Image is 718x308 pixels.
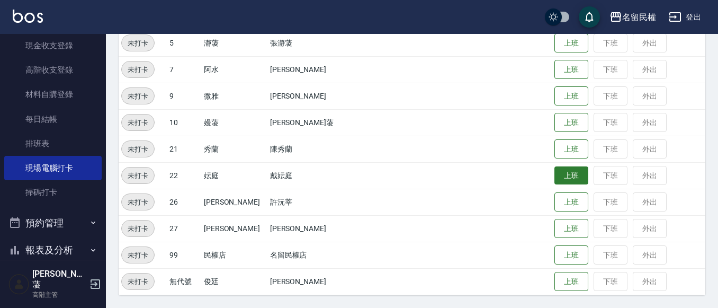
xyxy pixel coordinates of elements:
td: 27 [167,215,201,242]
button: 上班 [554,272,588,292]
span: 未打卡 [122,117,154,128]
span: 未打卡 [122,197,154,208]
td: 妘庭 [201,162,267,189]
button: 上班 [554,86,588,106]
div: 名留民權 [622,11,656,24]
td: 無代號 [167,268,201,295]
td: 戴妘庭 [267,162,354,189]
p: 高階主管 [32,290,86,300]
a: 每日結帳 [4,107,102,131]
td: 21 [167,136,201,162]
button: 預約管理 [4,209,102,237]
span: 未打卡 [122,91,154,102]
td: 陳秀蘭 [267,136,354,162]
td: [PERSON_NAME] [267,83,354,109]
td: 26 [167,189,201,215]
a: 材料自購登錄 [4,82,102,107]
button: save [579,6,600,28]
span: 未打卡 [122,64,154,75]
a: 現金收支登錄 [4,33,102,58]
span: 未打卡 [122,276,154,287]
td: [PERSON_NAME] [267,268,354,295]
button: 上班 [554,33,588,53]
td: [PERSON_NAME] [201,189,267,215]
button: 報表及分析 [4,236,102,264]
td: [PERSON_NAME] [267,56,354,83]
td: 9 [167,83,201,109]
td: 微雅 [201,83,267,109]
h5: [PERSON_NAME]蓤 [32,269,86,290]
td: 22 [167,162,201,189]
td: 秀蘭 [201,136,267,162]
td: [PERSON_NAME]蓤 [267,109,354,136]
span: 未打卡 [122,144,154,155]
a: 排班表 [4,131,102,156]
span: 未打卡 [122,250,154,261]
button: 上班 [554,219,588,239]
td: 99 [167,242,201,268]
td: 10 [167,109,201,136]
td: 張瀞蓤 [267,30,354,56]
td: 民權店 [201,242,267,268]
td: 俊廷 [201,268,267,295]
td: [PERSON_NAME] [267,215,354,242]
a: 現場電腦打卡 [4,156,102,180]
a: 掃碼打卡 [4,180,102,205]
button: 上班 [554,113,588,133]
button: 名留民權 [605,6,660,28]
td: [PERSON_NAME] [201,215,267,242]
span: 未打卡 [122,38,154,49]
button: 上班 [554,245,588,265]
td: 嫚蓤 [201,109,267,136]
img: Logo [13,10,43,23]
button: 登出 [665,7,705,27]
a: 高階收支登錄 [4,58,102,82]
td: 許沅莘 [267,189,354,215]
span: 未打卡 [122,223,154,234]
td: 7 [167,56,201,83]
button: 上班 [554,192,588,212]
button: 上班 [554,139,588,159]
span: 未打卡 [122,170,154,181]
button: 上班 [554,166,588,185]
td: 5 [167,30,201,56]
td: 瀞蓤 [201,30,267,56]
td: 名留民權店 [267,242,354,268]
button: 上班 [554,60,588,80]
img: Person [8,274,30,295]
td: 阿水 [201,56,267,83]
